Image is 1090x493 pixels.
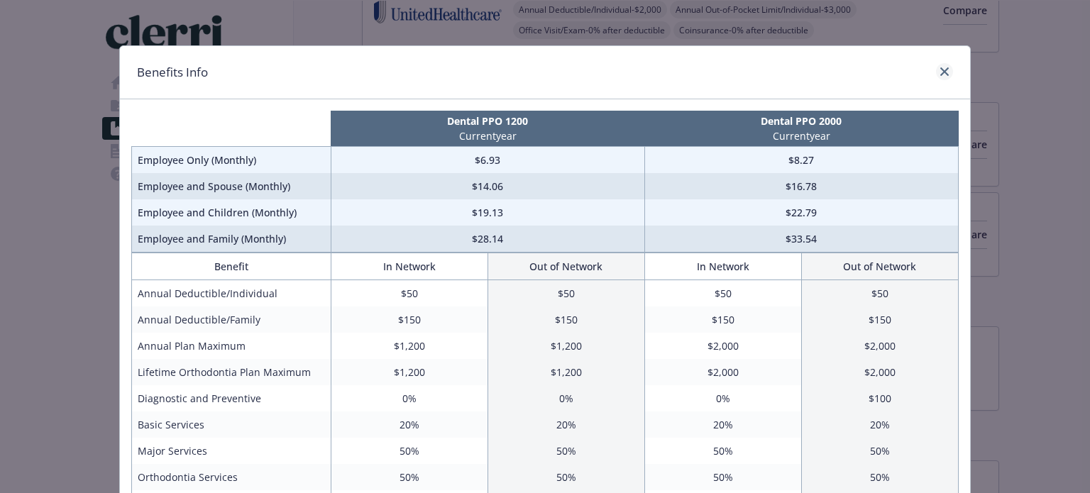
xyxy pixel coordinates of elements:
[488,438,644,464] td: 50%
[488,411,644,438] td: 20%
[334,128,642,143] p: Current year
[644,306,801,333] td: $150
[644,226,958,253] td: $33.54
[647,113,955,128] p: Dental PPO 2000
[801,359,958,385] td: $2,000
[644,173,958,199] td: $16.78
[801,438,958,464] td: 50%
[132,359,331,385] td: Lifetime Orthodontia Plan Maximum
[132,280,331,307] td: Annual Deductible/Individual
[132,199,331,226] td: Employee and Children (Monthly)
[132,464,331,490] td: Orthodontia Services
[331,464,488,490] td: 50%
[801,385,958,411] td: $100
[331,226,644,253] td: $28.14
[132,111,331,147] th: intentionally left blank
[331,359,488,385] td: $1,200
[331,438,488,464] td: 50%
[137,63,208,82] h1: Benefits Info
[331,173,644,199] td: $14.06
[644,385,801,411] td: 0%
[488,385,644,411] td: 0%
[331,280,488,307] td: $50
[644,438,801,464] td: 50%
[331,147,644,174] td: $6.93
[331,411,488,438] td: 20%
[132,147,331,174] td: Employee Only (Monthly)
[644,280,801,307] td: $50
[331,333,488,359] td: $1,200
[488,359,644,385] td: $1,200
[644,411,801,438] td: 20%
[644,333,801,359] td: $2,000
[644,359,801,385] td: $2,000
[331,253,488,280] th: In Network
[331,385,488,411] td: 0%
[488,253,644,280] th: Out of Network
[644,464,801,490] td: 50%
[488,306,644,333] td: $150
[647,128,955,143] p: Current year
[801,280,958,307] td: $50
[488,464,644,490] td: 50%
[801,411,958,438] td: 20%
[132,385,331,411] td: Diagnostic and Preventive
[132,226,331,253] td: Employee and Family (Monthly)
[801,333,958,359] td: $2,000
[334,113,642,128] p: Dental PPO 1200
[644,147,958,174] td: $8.27
[644,199,958,226] td: $22.79
[331,306,488,333] td: $150
[801,464,958,490] td: 50%
[801,306,958,333] td: $150
[132,173,331,199] td: Employee and Spouse (Monthly)
[132,306,331,333] td: Annual Deductible/Family
[936,63,953,80] a: close
[132,438,331,464] td: Major Services
[644,253,801,280] th: In Network
[132,411,331,438] td: Basic Services
[132,253,331,280] th: Benefit
[488,280,644,307] td: $50
[331,199,644,226] td: $19.13
[488,333,644,359] td: $1,200
[132,333,331,359] td: Annual Plan Maximum
[801,253,958,280] th: Out of Network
